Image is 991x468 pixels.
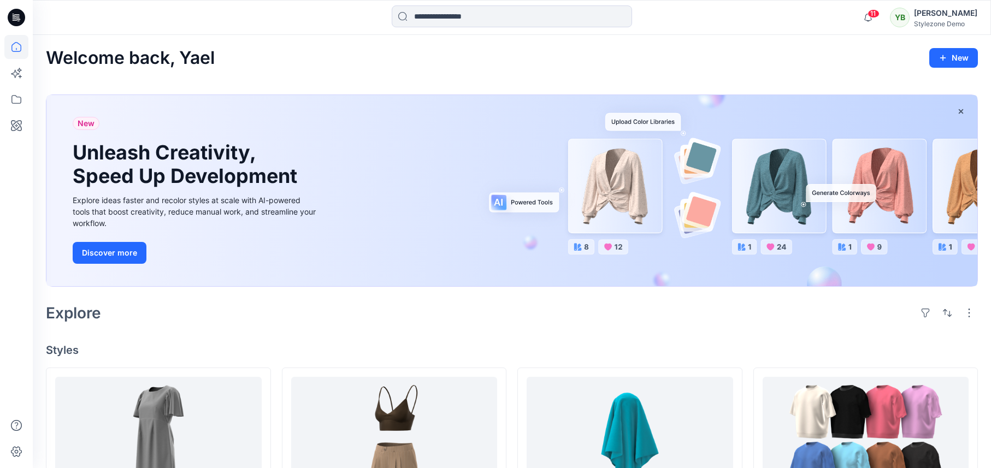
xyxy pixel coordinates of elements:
[78,117,95,130] span: New
[73,194,318,229] div: Explore ideas faster and recolor styles at scale with AI-powered tools that boost creativity, red...
[46,48,215,68] h2: Welcome back, Yael
[914,20,977,28] div: Stylezone Demo
[929,48,978,68] button: New
[73,141,302,188] h1: Unleash Creativity, Speed Up Development
[868,9,880,18] span: 11
[73,242,146,264] button: Discover more
[890,8,910,27] div: YB
[46,343,978,357] h4: Styles
[46,304,101,322] h2: Explore
[73,242,318,264] a: Discover more
[914,7,977,20] div: [PERSON_NAME]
